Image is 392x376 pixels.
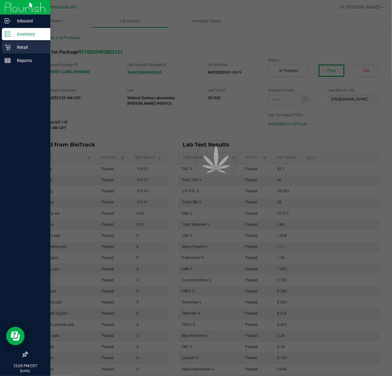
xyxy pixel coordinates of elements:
inline-svg: Inbound [5,18,11,24]
inline-svg: Inventory [5,31,11,37]
p: Inventory [11,30,48,38]
p: [DATE] [3,369,48,373]
iframe: Resource center [6,327,25,345]
inline-svg: Reports [5,57,11,64]
p: 12:05 PM CDT [3,363,48,369]
p: Inbound [11,17,48,25]
inline-svg: Retail [5,44,11,50]
p: Reports [11,57,48,64]
p: Retail [11,44,48,51]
